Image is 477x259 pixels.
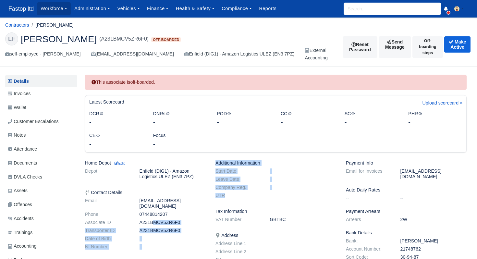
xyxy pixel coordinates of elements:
span: Offences [8,201,32,208]
span: [PERSON_NAME] [21,34,97,43]
dd: [PERSON_NAME] [396,238,472,244]
a: Reports [255,2,280,15]
dt: Bank: [341,238,396,244]
a: Finance [143,2,172,15]
span: Accounting [8,242,37,250]
h6: Home Depot [85,160,206,166]
h6: Auto Daily Rates [346,187,467,193]
input: Search... [344,3,441,15]
div: PHR [403,110,467,127]
small: Edit [114,161,125,165]
dt: Phone [80,212,135,217]
dd: [EMAIL_ADDRESS][DOMAIN_NAME] [135,198,211,209]
div: Enfield (DIG1) - Amazon Logistics ULEZ (EN3 7PZ) [184,50,294,58]
div: - [153,117,207,127]
div: - [89,117,143,127]
dt: Associate ID [80,220,135,225]
dt: Transporter ID [80,228,135,233]
div: POD [212,110,276,127]
h6: Payment Info [346,160,467,166]
dd: -- [396,195,472,201]
span: Off-boarded [151,37,181,42]
dt: Email [80,198,135,209]
div: [EMAIL_ADDRESS][DOMAIN_NAME] [91,50,174,58]
dt: Company Reg. [211,185,265,190]
div: Focus [148,132,212,148]
div: - [345,117,399,127]
span: Invoices [8,90,31,97]
div: - [281,117,335,127]
div: - [89,139,143,148]
a: DVLA Checks [5,171,77,183]
dt: Leave Date [211,177,265,182]
a: Assets [5,184,77,197]
dt: Account Number: [341,246,396,252]
h6: Bank Details [346,230,467,236]
span: Trainings [8,229,32,236]
a: Invoices [5,87,77,100]
h6: Tax Information [215,209,336,214]
dt: VAT Number [211,217,265,222]
h6: Contact Details [85,190,206,195]
div: DNRs [148,110,212,127]
span: Fastop ltd [5,2,37,15]
div: CC [276,110,340,127]
dd: 2W [396,217,472,222]
span: Documents [8,159,37,167]
a: Documents [5,157,77,169]
h6: Latest Scorecard [89,99,124,105]
dt: -- [341,195,396,201]
span: DVLA Checks [8,173,42,181]
iframe: Chat Widget [445,228,477,259]
button: Make Active [444,36,471,53]
a: Compliance [218,2,255,15]
dt: UTR [211,193,265,198]
a: Fastop ltd [5,3,37,15]
dt: NI Number [80,244,135,250]
span: Accidents [8,215,34,222]
a: Contractors [5,22,29,28]
div: - [217,117,271,127]
a: Trainings [5,226,77,239]
button: Off-boarding steps [412,36,443,58]
dt: Start Date [211,168,265,174]
a: Offences [5,198,77,211]
span: Wallet [8,104,26,111]
a: Accounting [5,240,77,253]
a: Customer Escalations [5,115,77,128]
a: Health & Safety [172,2,218,15]
dd: [EMAIL_ADDRESS][DOMAIN_NAME] [396,168,472,179]
dt: Address Line 1 [211,241,265,246]
dt: Email for Invoices [341,168,396,179]
dd: 07448814207 [135,212,211,217]
div: This associate is [85,75,467,90]
h6: Payment Arrears [346,209,467,214]
div: LF [5,32,18,45]
a: Wallet [5,101,77,114]
a: Edit [114,160,125,166]
a: Workforce [37,2,71,15]
dt: Address Line 2 [211,249,265,254]
div: SC [340,110,404,127]
span: Assets [8,187,28,194]
div: - [153,139,207,148]
a: Upload scorecard » [422,99,462,110]
h6: Additional Information [215,160,336,166]
a: Administration [71,2,114,15]
a: Send Message [379,36,411,58]
dd: Enfield (DIG1) - Amazon Logistics ULEZ (EN3 7PZ) [135,168,211,179]
span: (A231BMCV5ZR6F0) [99,35,149,43]
span: Attendance [8,145,37,153]
a: Accidents [5,212,77,225]
div: self-employed - [PERSON_NAME] [5,50,81,58]
a: Notes [5,129,77,142]
button: Reset Password [343,36,377,58]
dd: GBTBC [265,217,341,222]
li: [PERSON_NAME] [29,21,74,29]
dt: Arrears [341,217,396,222]
div: External Accounting [305,47,327,62]
a: Attendance [5,143,77,155]
h6: Address [215,233,336,238]
dt: Depot: [80,168,135,179]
